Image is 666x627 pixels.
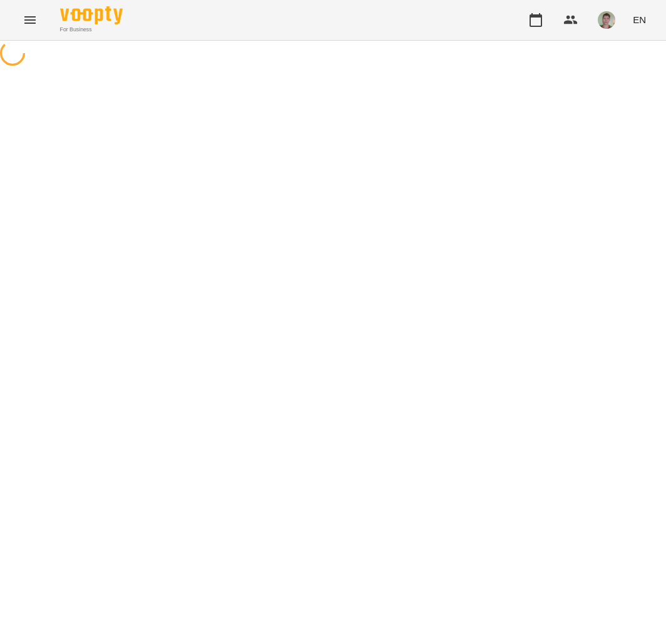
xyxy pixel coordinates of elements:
[598,11,615,29] img: 3644c6762f5be8525aa1697e18c5a872.jpg
[628,8,651,31] button: EN
[15,5,45,35] button: Menu
[60,26,123,34] span: For Business
[633,13,646,26] span: EN
[60,6,123,24] img: Voopty Logo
